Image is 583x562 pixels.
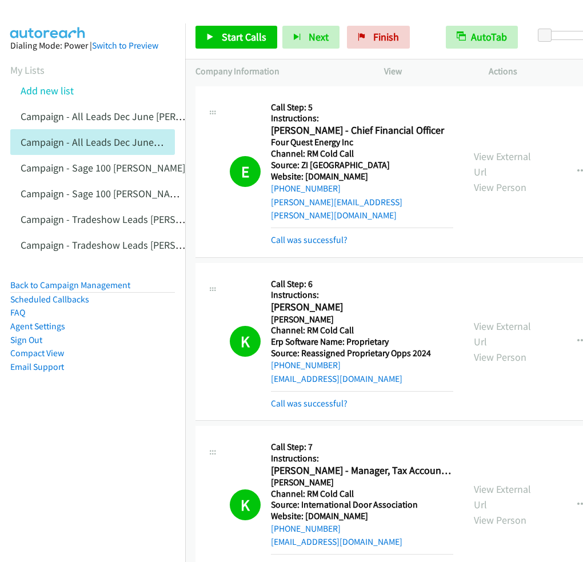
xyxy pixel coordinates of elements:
h5: Source: International Door Association [271,499,453,511]
a: View External Url [474,150,531,178]
h5: Four Quest Energy Inc [271,137,453,148]
h2: [PERSON_NAME] [271,301,453,314]
a: [PHONE_NUMBER] [271,523,341,534]
a: Finish [347,26,410,49]
a: Back to Campaign Management [10,280,130,290]
a: Call was successful? [271,234,348,245]
h5: Call Step: 5 [271,102,453,113]
span: Next [309,30,329,43]
a: Add new list [21,84,74,97]
h5: Instructions: [271,289,453,301]
a: My Lists [10,63,45,77]
a: Scheduled Callbacks [10,294,89,305]
a: Campaign - Sage 100 [PERSON_NAME] Cloned [21,187,218,200]
h5: Source: ZI [GEOGRAPHIC_DATA] [271,160,453,171]
h2: [PERSON_NAME] - Manager, Tax Accounting & Bookkeeping [271,464,453,477]
a: Campaign - All Leads Dec June [PERSON_NAME] Cloned [21,135,261,149]
a: Sign Out [10,334,42,345]
a: View External Url [474,320,531,348]
a: Campaign - Tradeshow Leads [PERSON_NAME] Cloned [21,238,255,252]
p: Actions [489,65,573,78]
h5: Channel: RM Cold Call [271,148,453,160]
h1: K [230,489,261,520]
a: View External Url [474,483,531,511]
a: Compact View [10,348,64,358]
a: [PHONE_NUMBER] [271,183,341,194]
p: View [384,65,468,78]
a: Campaign - All Leads Dec June [PERSON_NAME] [21,110,228,123]
button: AutoTab [446,26,518,49]
a: View Person [474,513,526,527]
a: Call was successful? [271,398,348,409]
h2: [PERSON_NAME] - Chief Financial Officer [271,124,453,137]
a: Switch to Preview [92,40,158,51]
a: Agent Settings [10,321,65,332]
a: Start Calls [195,26,277,49]
h1: E [230,156,261,187]
h5: Call Step: 7 [271,441,453,453]
h5: Source: Reassigned Proprietary Opps 2024 [271,348,453,359]
h5: Channel: RM Cold Call [271,488,453,500]
h5: Website: [DOMAIN_NAME] [271,511,453,522]
div: Dialing Mode: Power | [10,39,175,53]
iframe: Resource Center [550,236,583,326]
a: [EMAIL_ADDRESS][DOMAIN_NAME] [271,536,402,547]
p: Company Information [195,65,364,78]
h5: Website: [DOMAIN_NAME] [271,171,453,182]
h5: Call Step: 6 [271,278,453,290]
h5: Channel: RM Cold Call [271,325,453,336]
span: Start Calls [222,30,266,43]
a: FAQ [10,307,25,318]
a: [PERSON_NAME][EMAIL_ADDRESS][PERSON_NAME][DOMAIN_NAME] [271,197,402,221]
button: Next [282,26,340,49]
a: Campaign - Sage 100 [PERSON_NAME] [21,161,185,174]
span: Finish [373,30,399,43]
h5: [PERSON_NAME] [271,314,453,325]
a: Email Support [10,361,64,372]
a: [PHONE_NUMBER] [271,360,341,370]
h5: Instructions: [271,453,453,464]
h5: [PERSON_NAME] [271,477,453,488]
a: [EMAIL_ADDRESS][DOMAIN_NAME] [271,373,402,384]
h1: K [230,326,261,357]
h5: Erp Software Name: Proprietary [271,336,453,348]
a: View Person [474,350,526,364]
a: Campaign - Tradeshow Leads [PERSON_NAME] [21,213,222,226]
a: View Person [474,181,526,194]
h5: Instructions: [271,113,453,124]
